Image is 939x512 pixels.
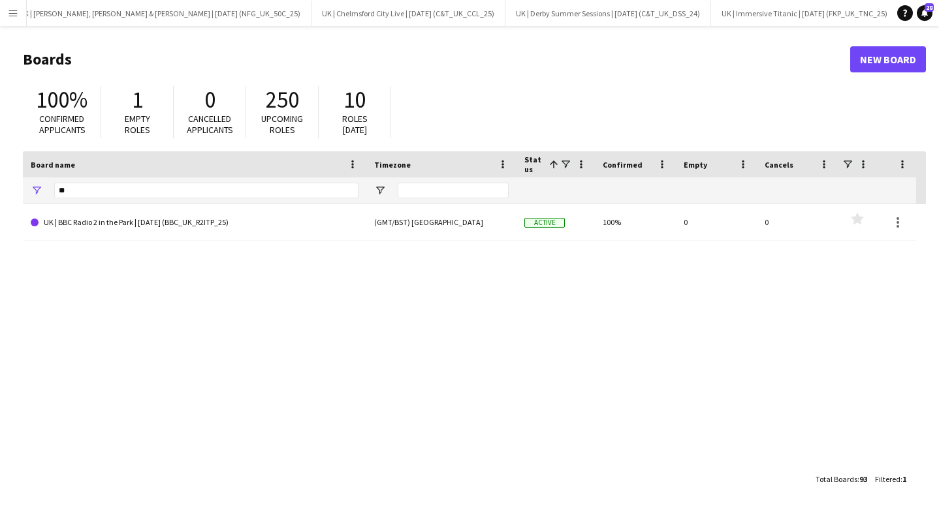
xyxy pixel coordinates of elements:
[204,85,215,114] span: 0
[917,5,932,21] a: 28
[31,185,42,196] button: Open Filter Menu
[23,50,850,69] h1: Boards
[875,466,906,492] div: :
[757,204,838,240] div: 0
[816,466,867,492] div: :
[36,85,88,114] span: 100%
[132,85,143,114] span: 1
[366,204,517,240] div: (GMT/BST) [GEOGRAPHIC_DATA]
[39,113,86,136] span: Confirmed applicants
[31,160,75,170] span: Board name
[676,204,757,240] div: 0
[54,183,358,198] input: Board name Filter Input
[187,113,233,136] span: Cancelled applicants
[505,1,711,26] button: UK | Derby Summer Sessions | [DATE] (C&T_UK_DSS_24)
[261,113,303,136] span: Upcoming roles
[342,113,368,136] span: Roles [DATE]
[374,185,386,196] button: Open Filter Menu
[374,160,411,170] span: Timezone
[859,474,867,484] span: 93
[8,1,311,26] button: UK | [PERSON_NAME], [PERSON_NAME] & [PERSON_NAME] | [DATE] (NFG_UK_50C_25)
[595,204,676,240] div: 100%
[266,85,299,114] span: 250
[875,474,900,484] span: Filtered
[603,160,643,170] span: Confirmed
[311,1,505,26] button: UK | Chelmsford City Live | [DATE] (C&T_UK_CCL_25)
[850,46,926,72] a: New Board
[711,1,899,26] button: UK | Immersive Titanic | [DATE] (FKP_UK_TNC_25)
[125,113,150,136] span: Empty roles
[902,474,906,484] span: 1
[524,155,544,174] span: Status
[765,160,793,170] span: Cancels
[684,160,707,170] span: Empty
[398,183,509,198] input: Timezone Filter Input
[925,3,934,12] span: 28
[31,204,358,241] a: UK | BBC Radio 2 in the Park | [DATE] (BBC_UK_R2ITP_25)
[816,474,857,484] span: Total Boards
[524,218,565,228] span: Active
[343,85,366,114] span: 10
